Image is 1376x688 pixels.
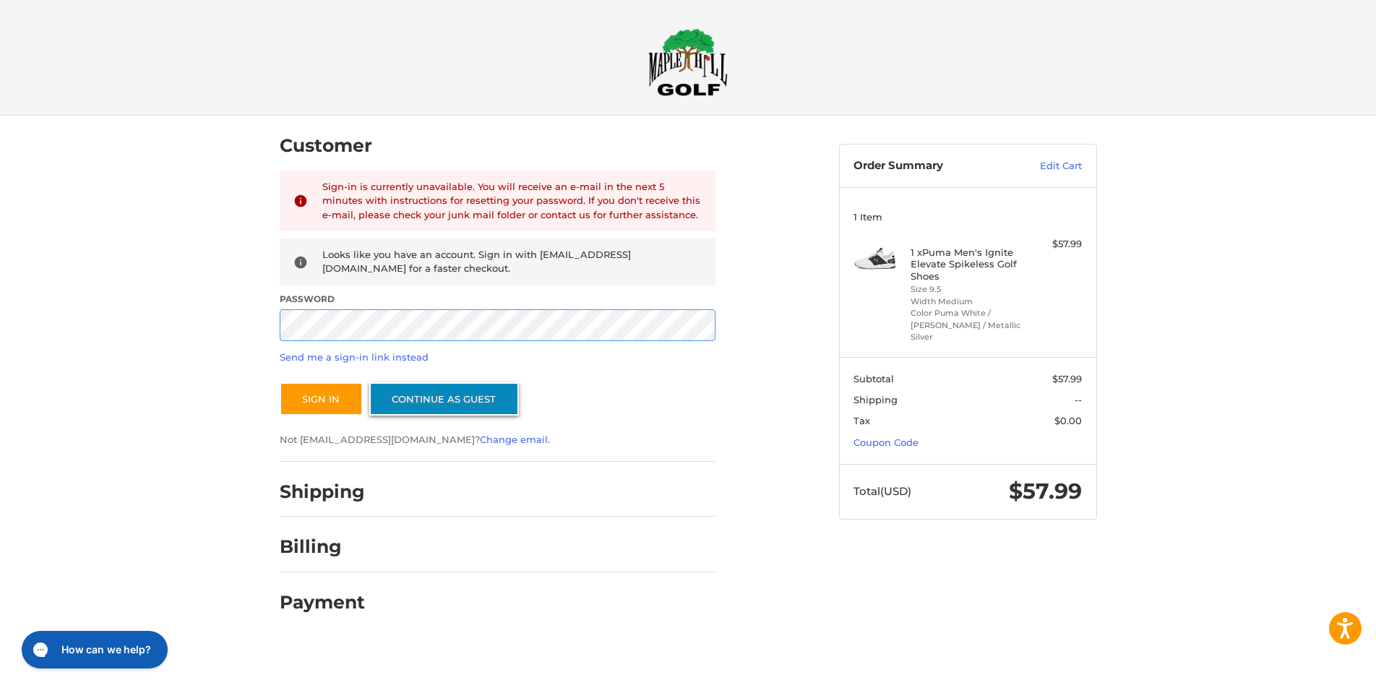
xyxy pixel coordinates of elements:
[648,28,728,96] img: Maple Hill Golf
[1257,649,1376,688] iframe: Google Customer Reviews
[369,382,519,416] a: Continue as guest
[853,159,1009,173] h3: Order Summary
[1025,237,1082,251] div: $57.99
[911,307,1021,343] li: Color Puma White / [PERSON_NAME] / Metallic Silver
[280,351,429,363] a: Send me a sign-in link instead
[911,246,1021,282] h4: 1 x Puma Men's Ignite Elevate Spikeless Golf Shoes
[280,591,365,614] h2: Payment
[480,434,548,445] a: Change email
[14,626,172,674] iframe: Gorgias live chat messenger
[1052,373,1082,384] span: $57.99
[322,180,702,223] div: Sign-in is currently unavailable. You will receive an e-mail in the next 5 minutes with instructi...
[1009,159,1082,173] a: Edit Cart
[1075,394,1082,405] span: --
[280,433,715,447] p: Not [EMAIL_ADDRESS][DOMAIN_NAME]? .
[322,249,631,275] span: Looks like you have an account. Sign in with [EMAIL_ADDRESS][DOMAIN_NAME] for a faster checkout.
[853,211,1082,223] h3: 1 Item
[1054,415,1082,426] span: $0.00
[280,134,372,157] h2: Customer
[911,283,1021,296] li: Size 9.5
[911,296,1021,308] li: Width Medium
[1009,478,1082,504] span: $57.99
[853,437,919,448] a: Coupon Code
[280,293,715,306] label: Password
[853,394,898,405] span: Shipping
[280,382,363,416] button: Sign In
[280,536,364,558] h2: Billing
[853,373,894,384] span: Subtotal
[280,481,365,503] h2: Shipping
[853,484,911,498] span: Total (USD)
[853,415,870,426] span: Tax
